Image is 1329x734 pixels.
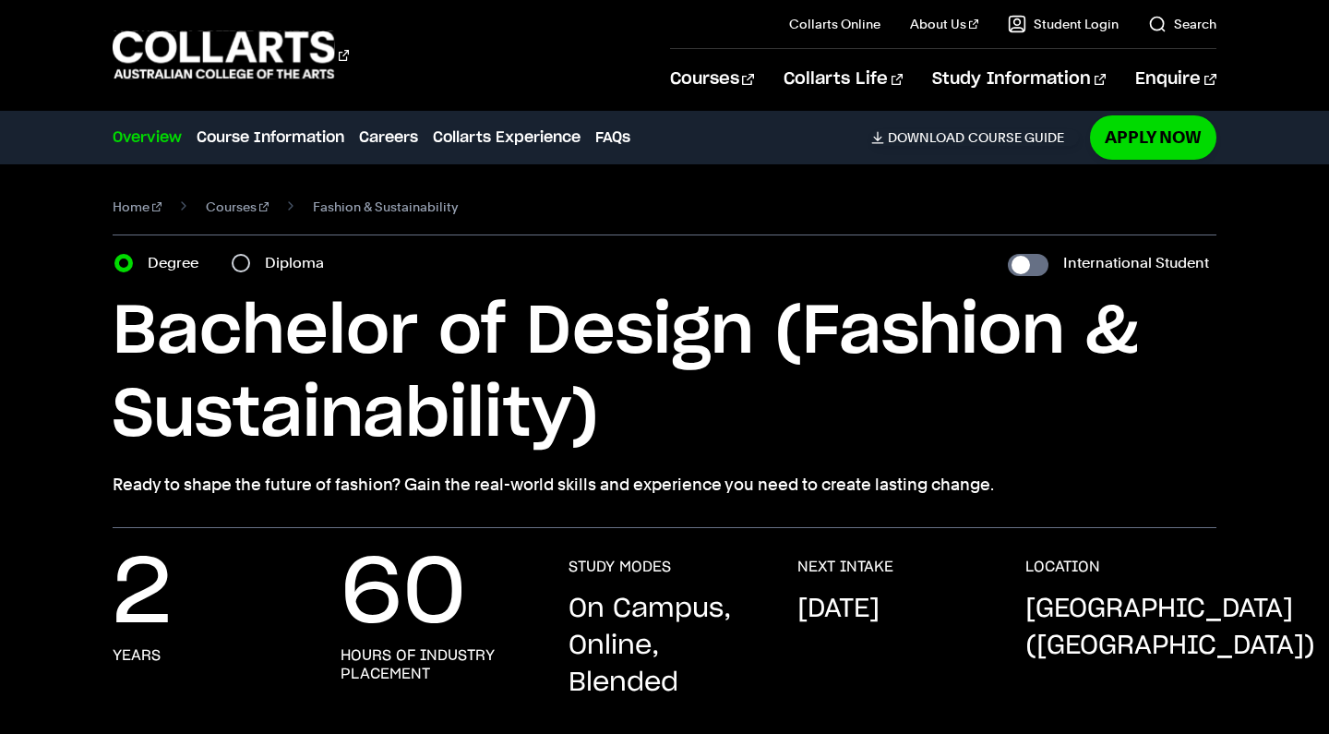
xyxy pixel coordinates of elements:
a: Overview [113,126,182,149]
a: Apply Now [1090,115,1216,159]
h3: hours of industry placement [341,646,532,683]
label: Degree [148,250,210,276]
p: Ready to shape the future of fashion? Gain the real-world skills and experience you need to creat... [113,472,1215,498]
a: Student Login [1008,15,1119,33]
a: About Us [910,15,978,33]
a: Course Information [197,126,344,149]
h3: NEXT INTAKE [797,558,893,576]
a: Search [1148,15,1216,33]
span: Download [888,129,964,146]
a: Courses [206,194,269,220]
label: Diploma [265,250,335,276]
a: FAQs [595,126,630,149]
a: Collarts Online [789,15,880,33]
label: International Student [1063,250,1209,276]
h1: Bachelor of Design (Fashion & Sustainability) [113,291,1215,457]
p: 60 [341,558,466,632]
div: Go to homepage [113,29,349,81]
a: Home [113,194,162,220]
p: [GEOGRAPHIC_DATA] ([GEOGRAPHIC_DATA]) [1025,591,1315,665]
h3: STUDY MODES [569,558,671,576]
a: Courses [670,49,754,110]
a: Collarts Experience [433,126,581,149]
h3: years [113,646,161,665]
p: [DATE] [797,591,880,628]
p: 2 [113,558,172,632]
a: Study Information [932,49,1106,110]
span: Fashion & Sustainability [313,194,458,220]
h3: LOCATION [1025,558,1100,576]
a: DownloadCourse Guide [871,129,1079,146]
a: Careers [359,126,418,149]
a: Enquire [1135,49,1215,110]
a: Collarts Life [784,49,903,110]
p: On Campus, Online, Blended [569,591,760,702]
